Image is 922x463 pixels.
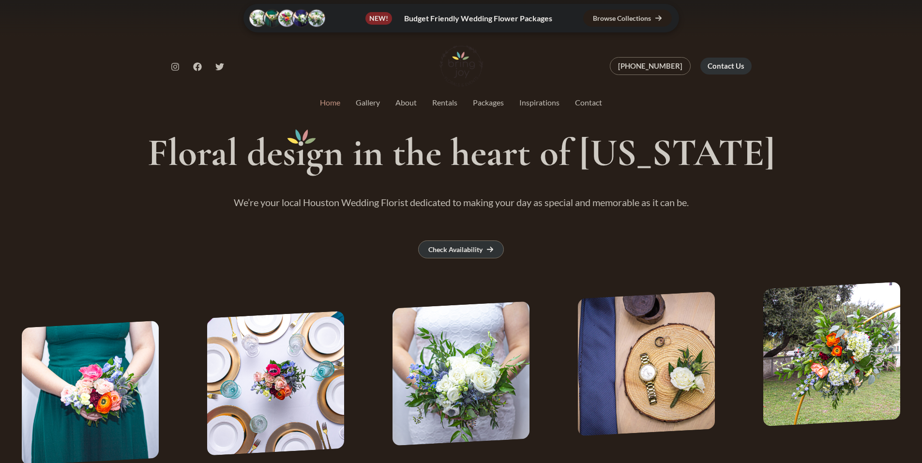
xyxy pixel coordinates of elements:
[12,194,910,211] p: We’re your local Houston Wedding Florist dedicated to making your day as special and memorable as...
[439,44,483,88] img: Bring Joy
[193,62,202,71] a: Facebook
[465,97,512,108] a: Packages
[610,57,691,75] a: [PHONE_NUMBER]
[12,132,910,174] h1: Floral des gn in the heart of [US_STATE]
[418,240,504,258] a: Check Availability
[215,62,224,71] a: Twitter
[567,97,610,108] a: Contact
[700,58,752,75] a: Contact Us
[312,97,348,108] a: Home
[312,95,610,110] nav: Site Navigation
[171,62,180,71] a: Instagram
[512,97,567,108] a: Inspirations
[296,132,306,174] mark: i
[348,97,388,108] a: Gallery
[428,246,483,253] div: Check Availability
[424,97,465,108] a: Rentals
[388,97,424,108] a: About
